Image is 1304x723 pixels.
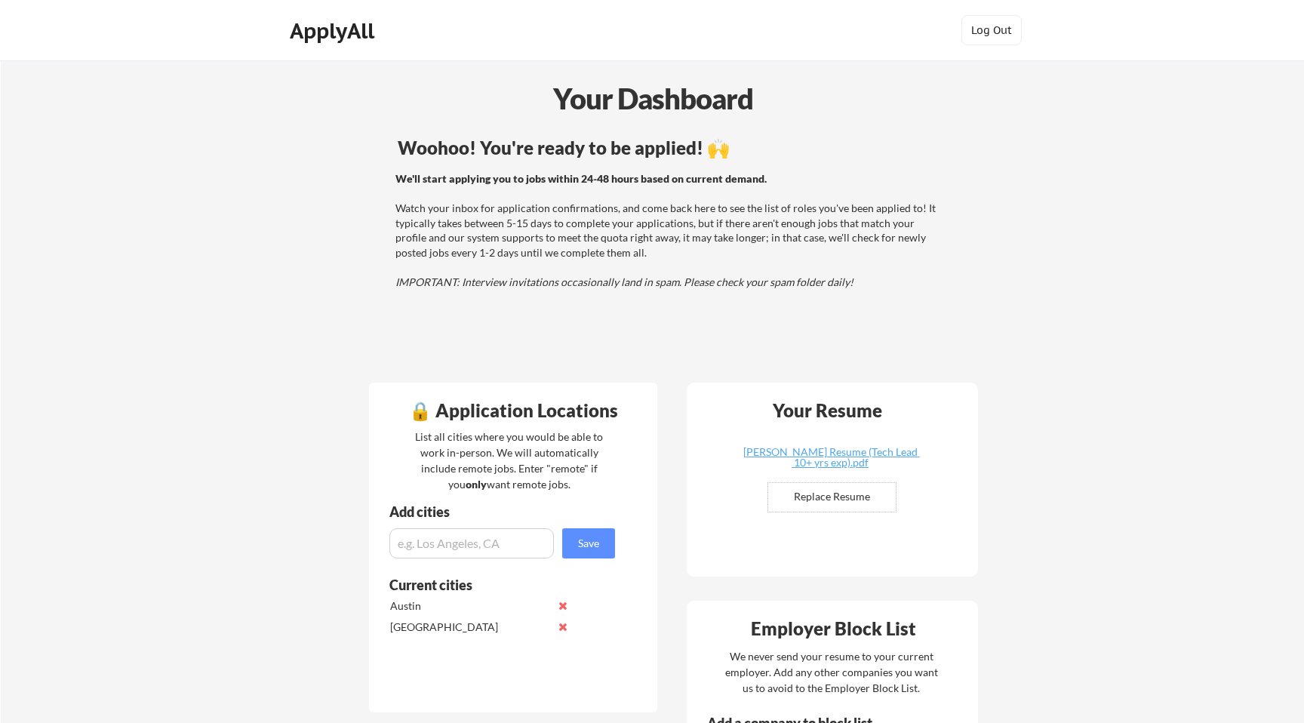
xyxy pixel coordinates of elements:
[2,77,1304,120] div: Your Dashboard
[562,528,615,558] button: Save
[961,15,1022,45] button: Log Out
[390,598,549,614] div: Austin
[693,620,973,638] div: Employer Block List
[398,139,942,157] div: Woohoo! You're ready to be applied! 🙌
[466,478,487,491] strong: only
[395,172,767,185] strong: We'll start applying you to jobs within 24-48 hours based on current demand.
[740,447,920,470] a: [PERSON_NAME] Resume (Tech Lead 10+ yrs exp).pdf
[290,18,379,44] div: ApplyAll
[395,275,853,288] em: IMPORTANT: Interview invitations occasionally land in spam. Please check your spam folder daily!
[390,620,549,635] div: [GEOGRAPHIC_DATA]
[389,505,619,518] div: Add cities
[395,171,940,290] div: Watch your inbox for application confirmations, and come back here to see the list of roles you'v...
[389,528,554,558] input: e.g. Los Angeles, CA
[752,401,902,420] div: Your Resume
[740,447,920,468] div: [PERSON_NAME] Resume (Tech Lead 10+ yrs exp).pdf
[373,401,654,420] div: 🔒 Application Locations
[724,648,939,696] div: We never send your resume to your current employer. Add any other companies you want us to avoid ...
[389,578,598,592] div: Current cities
[405,429,613,492] div: List all cities where you would be able to work in-person. We will automatically include remote j...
